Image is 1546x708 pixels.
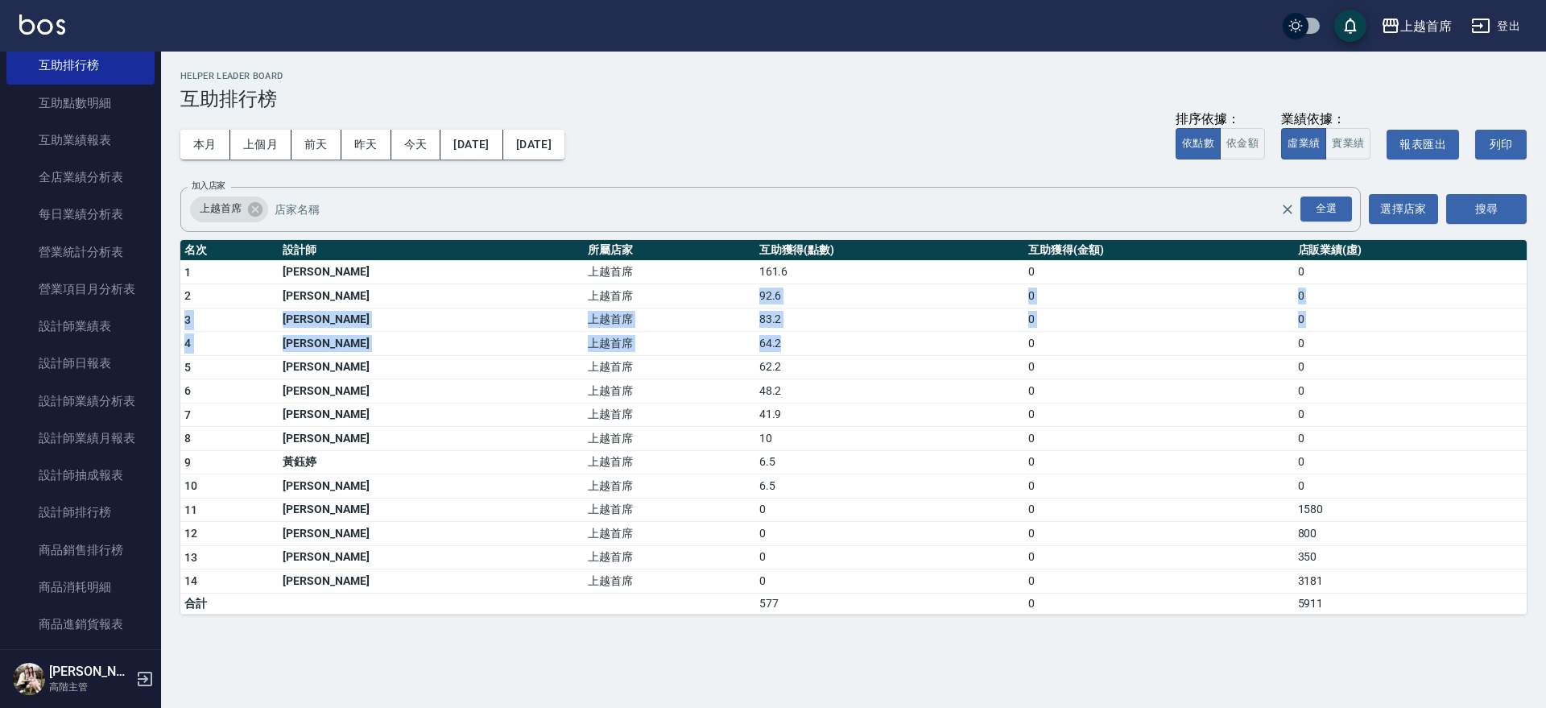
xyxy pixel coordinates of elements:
span: 5 [184,361,191,374]
td: 0 [1024,450,1293,474]
a: 互助業績報表 [6,122,155,159]
span: 7 [184,408,191,421]
td: 0 [1024,545,1293,569]
span: 2 [184,289,191,302]
td: 6.5 [755,474,1024,499]
button: 報表匯出 [1387,130,1459,159]
td: 0 [1294,332,1527,356]
td: 3181 [1294,569,1527,594]
td: 0 [1024,474,1293,499]
td: [PERSON_NAME] [279,474,584,499]
span: 9 [184,456,191,469]
button: 依金額 [1220,128,1265,159]
a: 互助排行榜 [6,47,155,84]
td: 上越首席 [584,427,754,451]
td: 577 [755,593,1024,614]
h5: [PERSON_NAME] [49,664,131,680]
button: save [1334,10,1366,42]
a: 商品進銷貨報表 [6,606,155,643]
td: 0 [755,569,1024,594]
td: 64.2 [755,332,1024,356]
td: 合計 [180,593,279,614]
td: 92.6 [755,284,1024,308]
td: [PERSON_NAME] [279,379,584,404]
a: 設計師業績分析表 [6,383,155,420]
td: 1580 [1294,498,1527,522]
button: Clear [1276,198,1299,221]
a: 設計師業績月報表 [6,420,155,457]
td: 上越首席 [584,332,754,356]
a: 營業統計分析表 [6,234,155,271]
h2: Helper Leader Board [180,71,1527,81]
td: 0 [1024,593,1293,614]
td: 350 [1294,545,1527,569]
td: 0 [1024,522,1293,546]
span: 6 [184,384,191,397]
td: 上越首席 [584,284,754,308]
td: 10 [755,427,1024,451]
label: 加入店家 [192,180,225,192]
td: 0 [1024,379,1293,404]
td: 62.2 [755,355,1024,379]
td: 0 [755,545,1024,569]
th: 所屬店家 [584,240,754,261]
td: [PERSON_NAME] [279,332,584,356]
td: 0 [1294,427,1527,451]
div: 業績依據： [1281,111,1370,128]
td: 上越首席 [584,355,754,379]
span: 1 [184,266,191,279]
a: 營業項目月分析表 [6,271,155,308]
td: 41.9 [755,403,1024,427]
p: 高階主管 [49,680,131,694]
a: 商品銷售排行榜 [6,532,155,569]
span: 10 [184,479,198,492]
img: Person [13,663,45,695]
td: [PERSON_NAME] [279,284,584,308]
button: 搜尋 [1446,194,1527,224]
button: 虛業績 [1281,128,1326,159]
td: 上越首席 [584,450,754,474]
td: 83.2 [755,308,1024,332]
a: 每日業績分析表 [6,196,155,233]
img: Logo [19,14,65,35]
span: 11 [184,503,198,516]
td: 0 [1024,355,1293,379]
td: 0 [1024,308,1293,332]
button: 上越首席 [1374,10,1458,43]
th: 互助獲得(金額) [1024,240,1293,261]
a: 商品庫存表 [6,643,155,680]
th: 互助獲得(點數) [755,240,1024,261]
span: 8 [184,432,191,445]
td: [PERSON_NAME] [279,260,584,284]
td: 0 [1294,308,1527,332]
td: 800 [1294,522,1527,546]
button: 前天 [291,130,341,159]
td: 黃鈺婷 [279,450,584,474]
a: 設計師抽成報表 [6,457,155,494]
td: [PERSON_NAME] [279,569,584,594]
td: 0 [1294,474,1527,499]
a: 商品消耗明細 [6,569,155,606]
td: 上越首席 [584,260,754,284]
div: 排序依據： [1176,111,1265,128]
button: 實業績 [1325,128,1370,159]
td: 0 [1294,403,1527,427]
a: 設計師業績表 [6,308,155,345]
button: 列印 [1475,130,1527,159]
div: 上越首席 [190,197,268,222]
button: [DATE] [503,130,564,159]
td: 5911 [1294,593,1527,614]
td: 上越首席 [584,403,754,427]
td: 0 [755,498,1024,522]
td: 上越首席 [584,474,754,499]
button: 登出 [1465,11,1527,41]
td: 0 [1294,355,1527,379]
td: [PERSON_NAME] [279,308,584,332]
td: [PERSON_NAME] [279,498,584,522]
button: 選擇店家 [1369,194,1438,224]
div: 全選 [1300,197,1352,222]
td: [PERSON_NAME] [279,522,584,546]
td: 6.5 [755,450,1024,474]
td: 48.2 [755,379,1024,404]
td: [PERSON_NAME] [279,355,584,379]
